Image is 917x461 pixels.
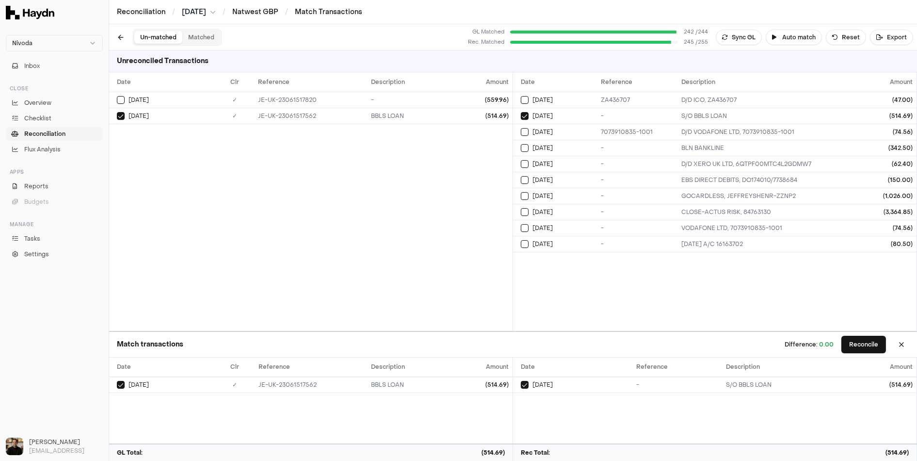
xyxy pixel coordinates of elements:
[870,30,913,45] button: Export
[678,124,864,140] td: D/D VODAFONE LTD, 7073910835-1001
[682,192,860,200] div: GOCARDLESS, JEFFREYSHENR-ZZNP2
[258,96,363,104] div: JE-UK-23061517820
[215,358,255,377] th: Clr
[684,38,708,47] span: 245 / 255
[117,363,131,371] span: Date
[678,140,864,156] td: BLN BANKLINE
[521,96,529,104] button: Select reconciliation transaction 25944
[6,6,54,19] img: Haydn Logo
[868,208,913,216] div: (3,364.85)
[532,96,553,104] span: [DATE]
[466,38,504,47] div: Rec. Matched
[29,446,103,455] p: [EMAIL_ADDRESS]
[868,224,913,232] div: (74.56)
[371,96,443,104] div: -
[254,92,367,108] td: JE-UK-23061517820
[450,96,509,104] div: (559.96)
[371,363,405,371] span: Description
[117,96,125,104] button: Select GL transaction 101241053
[532,381,553,389] span: [DATE]
[24,130,65,138] span: Reconciliation
[682,240,860,248] div: [DATE] A/C 16163702
[29,438,103,446] h3: [PERSON_NAME]
[295,7,362,17] a: Match Transactions
[255,377,367,393] td: JE-UK-23061517562
[682,78,716,86] span: Description
[466,28,504,36] span: GL Matched
[254,108,367,124] td: JE-UK-23061517562
[24,145,61,154] span: Flux Analysis
[682,176,860,184] div: EBS DIRECT DEBITS, DO174010/7738684
[532,224,553,232] span: [DATE]
[24,182,48,191] span: Reports
[846,381,913,389] div: (514.69)
[182,7,216,17] button: [DATE]
[182,7,206,17] span: [DATE]
[450,381,509,389] div: (514.69)
[6,96,103,110] a: Overview
[129,112,149,120] span: [DATE]
[6,112,103,125] a: Checklist
[6,438,23,455] img: Ole Heine
[601,112,674,120] div: -
[6,232,103,246] a: Tasks
[117,381,125,389] button: Select GL transaction 7687730
[6,127,103,141] a: Reconciliation
[601,160,674,168] div: -
[109,50,216,72] h3: Unreconciled Transactions
[371,112,443,120] div: BBLS LOAN
[868,128,913,136] div: (74.56)
[726,363,760,371] span: Description
[885,448,909,457] span: (514.69)
[890,363,913,371] span: Amount
[532,192,553,200] span: [DATE]
[682,144,860,152] div: BLN BANKLINE
[601,176,674,184] div: -
[117,7,362,17] nav: breadcrumb
[6,164,103,180] div: Apps
[532,240,553,248] span: [DATE]
[367,377,447,393] td: BBLS LOAN
[601,96,674,104] div: ZA436707
[678,220,864,236] td: VODAFONE LTD, 7073910835-1001
[678,236,864,252] td: 04JUL A/C 16163702
[219,112,251,120] div: ✓
[182,31,220,44] button: Matched
[521,448,550,457] span: Rec Total:
[258,363,290,371] span: Reference
[450,112,509,120] div: (514.69)
[170,7,177,16] span: /
[532,160,553,168] span: [DATE]
[532,128,553,136] span: [DATE]
[258,78,290,86] span: Reference
[521,363,535,371] span: Date
[785,340,834,349] div: Difference:
[24,250,49,259] span: Settings
[117,448,143,457] span: GL Total:
[117,78,131,86] span: Date
[258,112,363,120] div: JE-UK-23061517562
[684,28,708,36] span: 242 / 244
[368,108,447,124] td: BBLS LOAN
[521,112,529,120] button: Select reconciliation transaction 25940
[726,381,838,389] div: S/O BBLS LOAN
[682,160,860,168] div: D/D XERO UK LTD, 6QTPF00MTC4L2GDMW7
[117,340,183,349] h3: Match transactions
[521,381,529,389] button: Select reconciliation transaction 25940
[129,96,149,104] span: [DATE]
[221,7,227,16] span: /
[6,195,103,209] button: Budgets
[521,160,529,168] button: Select reconciliation transaction 26056
[637,363,668,371] span: Reference
[129,381,149,389] span: [DATE]
[868,176,913,184] div: (150.00)
[532,112,553,120] span: [DATE]
[6,59,103,73] button: Inbox
[682,224,860,232] div: VODAFONE LTD, 7073910835-1001
[24,198,49,206] span: Budgets
[682,208,860,216] div: CLOSE-ACTUS RISK, 84763130
[521,224,529,232] button: Select reconciliation transaction 26166
[219,381,251,389] div: ✓
[601,224,674,232] div: -
[819,341,834,348] span: 0.00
